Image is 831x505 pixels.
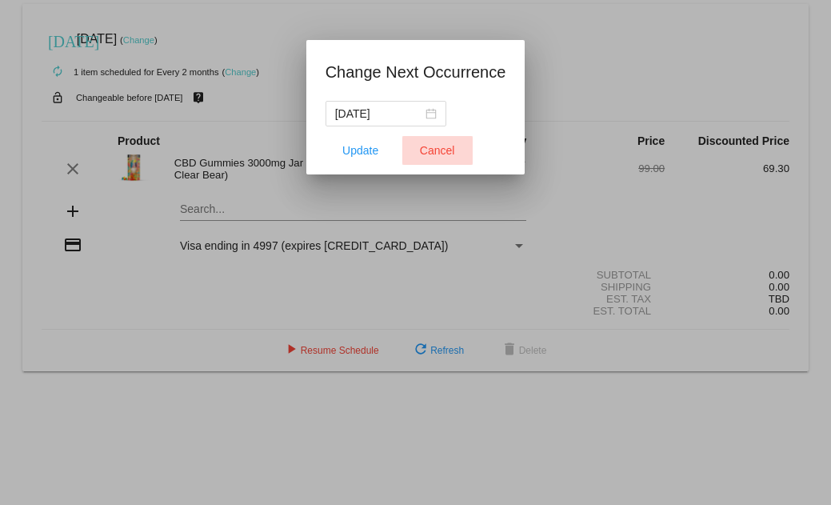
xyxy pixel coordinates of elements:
[335,105,422,122] input: Select date
[326,136,396,165] button: Update
[342,144,378,157] span: Update
[420,144,455,157] span: Cancel
[402,136,473,165] button: Close dialog
[326,59,506,85] h1: Change Next Occurrence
